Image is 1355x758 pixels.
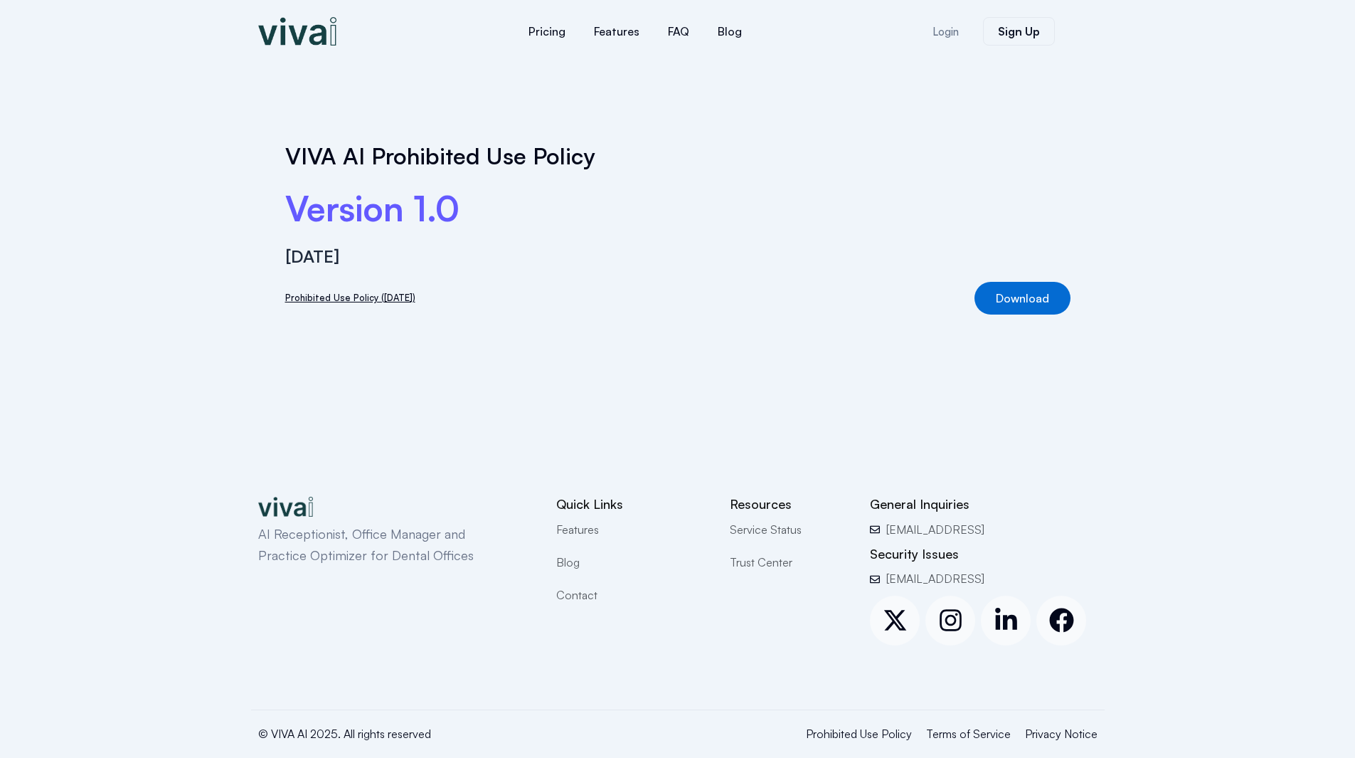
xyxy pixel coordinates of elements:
h2: Version 1.0 [285,186,1070,231]
a: Service Status [730,520,849,539]
a: Features [580,14,654,48]
a: Blog [556,553,708,572]
span: Features [556,520,599,539]
h2: General Inquiries [870,496,1097,512]
a: Prohibited Use Policy ([DATE]) [285,290,415,305]
a: Terms of Service [926,725,1011,743]
nav: Menu [429,14,841,48]
span: Contact [556,586,597,604]
span: Login [932,26,959,37]
p: AI Receptionist, Office Manager and Practice Optimizer for Dental Offices [258,524,507,566]
a: Download [974,282,1070,315]
span: Service Status [730,520,802,539]
span: Trust Center [730,553,792,572]
a: Prohibited Use Policy [806,725,912,743]
a: [EMAIL_ADDRESS] [870,569,1097,588]
a: Pricing [514,14,580,48]
a: Contact [556,586,708,604]
span: [EMAIL_ADDRESS] [883,569,984,588]
h2: Resources [730,496,849,512]
a: Trust Center [730,553,849,572]
a: Sign Up [983,17,1055,46]
h2: Quick Links [556,496,708,512]
a: Privacy Notice [1025,725,1098,743]
a: Features [556,520,708,539]
h3: [DATE] [285,246,1070,268]
h1: VIVA AI Prohibited Use Policy [285,142,1070,169]
p: © VIVA AI 2025. All rights reserved [258,725,627,743]
a: Blog [703,14,756,48]
a: Login [915,18,976,46]
span: [EMAIL_ADDRESS] [883,520,984,539]
span: Blog [556,553,580,572]
a: FAQ [654,14,703,48]
a: [EMAIL_ADDRESS] [870,520,1097,539]
h2: Security Issues [870,546,1097,562]
span: Sign Up [998,26,1040,37]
